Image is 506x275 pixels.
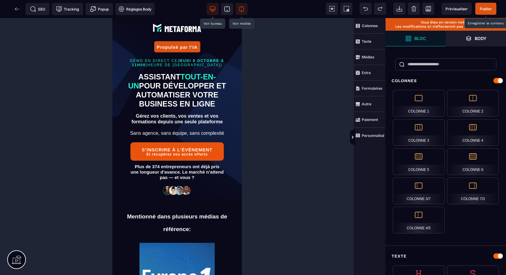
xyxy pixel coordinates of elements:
[354,128,386,143] span: Personnalisé
[393,119,445,146] div: Colonne 3
[386,128,392,147] span: Afficher les vues
[30,6,45,12] span: SEO
[408,3,420,15] span: Nettoyage
[90,6,109,12] span: Popup
[26,3,49,15] span: Métadata SEO
[446,31,506,46] span: Ouvrir les calques
[362,86,383,91] strong: Formulaires
[14,95,116,118] h2: Sans agence, sans équipe, sans complexité
[389,20,503,24] p: Vous êtes en version mobile.
[354,34,386,49] span: Texte
[18,124,111,143] button: S’INSCRIRE À L’ÉVÈNEMENTEt récupérez vos accès offerts
[20,41,113,49] span: JEUDI 9 OCTOBRE À 11H00
[442,3,472,15] span: Aperçu
[393,207,445,233] div: Colonne 4/5
[118,6,151,12] span: Réglages Body
[326,3,338,15] span: Voir les composants
[393,3,405,15] span: Importer
[56,6,79,12] span: Tracking
[414,36,426,41] strong: Bloc
[447,178,499,204] div: Colonne 7/3
[19,95,110,106] b: Gérez vos clients, vos ventes et vos formations depuis une seule plateforme
[362,117,378,122] strong: Paiement
[445,7,468,11] span: Prévisualiser
[49,168,80,177] img: 32586e8465b4242308ef789b458fc82f_community-people.png
[52,3,83,15] span: Code de suivi
[362,39,371,44] strong: Texte
[86,3,113,15] span: Créer une alerte modale
[18,146,111,162] text: Plus de 374 entrepreneurs ont déjà pris une longueur d’avance. Le marché n’attend pas — et vous ?
[422,3,434,15] span: Enregistrer
[354,112,386,128] span: Paiement
[360,3,372,15] span: Défaire
[354,49,386,65] span: Médias
[362,102,371,106] strong: Autre
[14,54,116,90] h1: ASSISTANT POUR DÉVELOPPER ET AUTOMATISER VOTRE BUSINESS EN LIGNE
[207,3,219,15] span: Voir bureau
[354,81,386,96] span: Formulaires
[39,4,90,16] img: e6894688e7183536f91f6cf1769eef69_LOGO_BLANC.png
[115,3,155,15] span: Favicon
[447,90,499,117] div: Colonne 2
[480,7,492,11] span: Publier
[475,36,486,41] strong: Body
[362,70,371,75] strong: Extra
[9,192,120,218] text: Mentionné dans plusieurs médias de référence:
[393,90,445,117] div: Colonne 1
[447,119,499,146] div: Colonne 4
[14,39,116,49] p: DÉMO EN DIRECT CE (HEURE DE [GEOGRAPHIC_DATA])
[354,18,386,34] span: Colonnes
[221,3,233,15] span: Voir tablette
[393,178,445,204] div: Colonne 3/7
[386,75,506,86] div: Colonnes
[362,55,374,59] strong: Médias
[475,3,496,15] span: Enregistrer le contenu
[354,96,386,112] span: Autre
[236,3,248,15] span: Voir mobile
[447,148,499,175] div: Colonne 6
[362,133,384,138] strong: Personnalisé
[393,148,445,175] div: Colonne 5
[354,65,386,81] span: Extra
[386,251,506,262] div: Texte
[42,23,88,34] button: Propulsé par l'IA
[374,3,386,15] span: Rétablir
[389,24,503,29] p: Les modifications ici n’affecteront pas la version desktop
[362,23,378,28] strong: Colonnes
[386,31,446,46] span: Ouvrir les blocs
[340,3,352,15] span: Capture d'écran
